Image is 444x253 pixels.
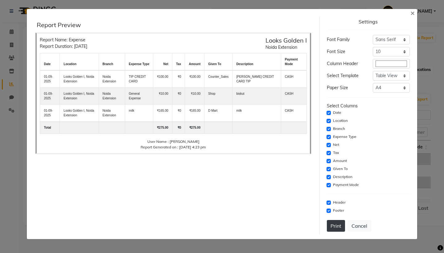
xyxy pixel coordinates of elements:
[322,60,368,67] div: Column Header
[60,70,99,88] td: Looks Golden I, Noida Extension
[40,139,306,144] div: User Name : [PERSON_NAME]
[410,8,415,17] span: ×
[327,103,410,109] div: Select Columns
[333,200,346,205] label: Header
[40,43,87,50] div: Report Duration: [DATE]
[172,105,185,122] td: ₹0
[40,53,60,71] th: date
[405,4,420,21] button: Close
[99,88,125,105] td: Noida Extension
[40,88,60,105] td: 01-09-2025
[172,53,185,71] th: Tax
[333,150,339,156] label: Tax
[99,70,125,88] td: Noida Extension
[265,44,307,51] div: Noida Extension
[153,105,172,122] td: ₹165.00
[153,53,172,71] th: Net
[333,126,345,131] label: Branch
[37,21,314,29] div: Report Preview
[327,19,410,25] div: Settings
[185,122,204,134] td: ₹275.00
[40,70,60,88] td: 01-09-2025
[60,88,99,105] td: Looks Golden I, Noida Extension
[322,73,368,79] div: Select Template
[281,70,306,88] td: CASH
[322,36,368,43] div: Font Family
[172,88,185,105] td: ₹0
[333,174,352,180] label: Description
[327,220,345,232] button: Print
[153,70,172,88] td: ₹100.00
[204,53,232,71] th: given to
[40,105,60,122] td: 01-09-2025
[125,53,153,71] th: expense type
[185,88,204,105] td: ₹10.00
[172,122,185,134] td: ₹0
[125,70,153,88] td: TIP CREDIT CARD
[333,158,347,164] label: Amount
[322,85,368,91] div: Paper Size
[185,70,204,88] td: ₹100.00
[185,105,204,122] td: ₹165.00
[281,53,306,71] th: Payment mode
[40,122,60,134] td: Total
[333,166,348,172] label: Given To
[204,105,232,122] td: D Mart
[333,182,359,188] label: Payment Mode
[60,53,99,71] th: location
[281,105,306,122] td: CASH
[153,122,172,134] td: ₹275.00
[281,88,306,105] td: CASH
[333,208,344,213] label: Footer
[40,144,306,150] div: Report Generated on : [DATE] 4:23 pm
[125,88,153,105] td: General Expense
[125,105,153,122] td: milk
[185,53,204,71] th: amount
[60,105,99,122] td: Looks Golden I, Noida Extension
[204,88,232,105] td: Shop
[333,110,341,115] label: Date
[232,105,281,122] td: milk
[40,37,87,43] div: Report Name: Expense
[333,142,339,147] label: Net
[265,37,307,44] h5: Looks Golden I
[347,220,371,232] button: Cancel
[172,70,185,88] td: ₹0
[153,88,172,105] td: ₹10.00
[232,70,281,88] td: [PERSON_NAME] CREDIT CARD TIP
[204,70,232,88] td: Counter_Sales
[322,48,368,55] div: Font Size
[232,53,281,71] th: description
[333,134,356,139] label: Expense Type
[232,88,281,105] td: biskut
[333,118,348,123] label: Location
[99,53,125,71] th: branch
[99,105,125,122] td: Noida Extension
